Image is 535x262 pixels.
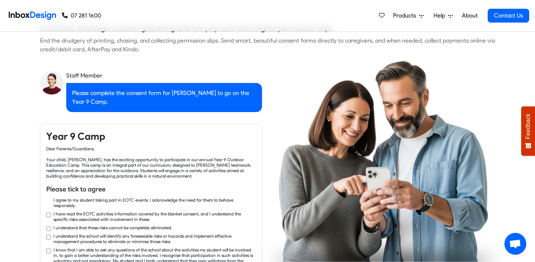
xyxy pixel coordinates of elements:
label: I understand the school will identify any foreseeable risks or hazards and implement effective ma... [53,233,256,244]
a: Help [431,8,456,23]
label: I agree to my student taking part in EOTC events. I acknowledge the need for them to behave respo... [53,197,256,208]
label: I understand that these risks cannot be completely eliminated. [53,225,172,230]
a: Products [390,8,427,23]
div: Dear Parents/Guardians, Your child, [PERSON_NAME], has the exciting opportunity to participate in... [46,146,256,179]
span: Help [433,11,448,20]
div: End the drudgery of printing, chasing, and collecting permission slips. Send smart, beautiful con... [40,36,495,54]
button: Feedback - Show survey [521,106,535,156]
img: staff_avatar.png [40,71,63,95]
img: parents_using_phone.png [259,60,509,262]
a: Contact Us [488,9,529,23]
div: Staff Member [66,71,262,80]
span: Products [393,11,419,20]
span: Feedback [525,114,531,139]
div: Please complete the consent form for [PERSON_NAME] to go on the Year 9 Camp. [66,83,262,112]
a: About [460,8,480,23]
label: I have read the EOTC activities information covered by the blanket consent, and I understand the ... [53,211,256,222]
h4: Year 9 Camp [46,130,256,143]
a: Open chat [504,233,526,255]
a: 07 281 1600 [62,11,101,20]
h6: Please tick to agree [46,184,256,194]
